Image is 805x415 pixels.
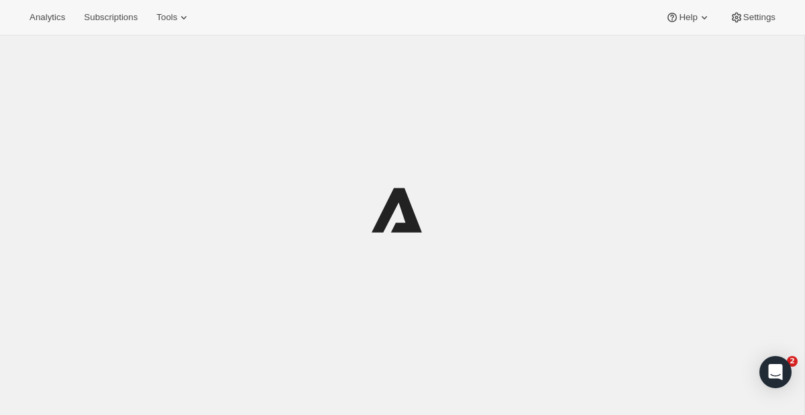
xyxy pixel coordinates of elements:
button: Subscriptions [76,8,146,27]
button: Tools [148,8,199,27]
span: Subscriptions [84,12,138,23]
div: Open Intercom Messenger [759,356,792,388]
span: Help [679,12,697,23]
span: 2 [787,356,798,367]
span: Tools [156,12,177,23]
button: Analytics [21,8,73,27]
span: Settings [743,12,775,23]
span: Analytics [30,12,65,23]
button: Settings [722,8,784,27]
button: Help [657,8,718,27]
